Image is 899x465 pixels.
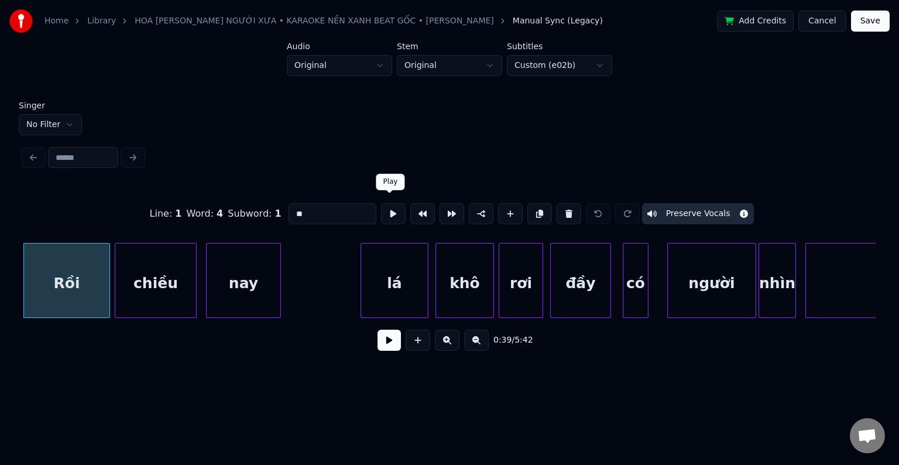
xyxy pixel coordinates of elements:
[9,9,33,33] img: youka
[798,11,846,32] button: Cancel
[507,42,612,50] label: Subtitles
[44,15,603,27] nav: breadcrumb
[217,208,223,219] span: 4
[87,15,116,27] a: Library
[642,203,754,224] button: Toggle
[493,334,512,346] span: 0:39
[383,177,397,187] div: Play
[493,334,521,346] div: /
[513,15,603,27] span: Manual Sync (Legacy)
[150,207,182,221] div: Line :
[44,15,68,27] a: Home
[135,15,494,27] a: HOA [PERSON_NAME] NGƯỜI XƯA • KARAOKE NỀN XANH BEAT GỐC • [PERSON_NAME]
[514,334,533,346] span: 5:42
[19,101,82,110] label: Singer
[175,208,181,219] span: 1
[287,42,392,50] label: Audio
[275,208,282,219] span: 1
[851,11,890,32] button: Save
[850,418,885,453] div: Open chat
[228,207,281,221] div: Subword :
[397,42,502,50] label: Stem
[717,11,794,32] button: Add Credits
[187,207,224,221] div: Word :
